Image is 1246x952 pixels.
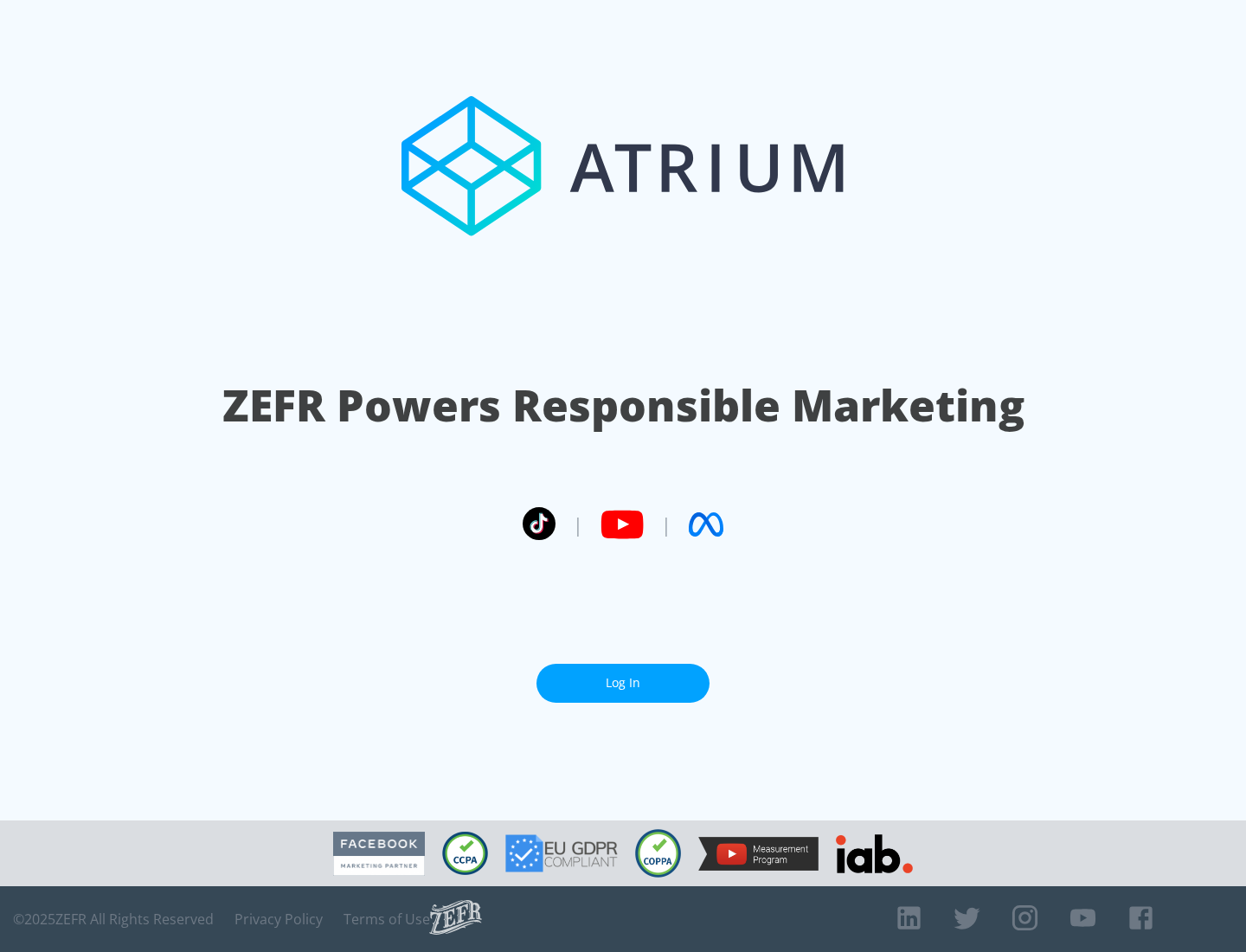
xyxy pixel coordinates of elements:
img: GDPR Compliant [505,834,618,872]
a: Privacy Policy [234,910,323,928]
span: | [661,511,671,537]
img: IAB [836,834,913,873]
img: YouTube Measurement Program [698,837,819,871]
img: COPPA Compliant [635,829,681,878]
span: | [573,511,583,537]
img: Facebook Marketing Partner [333,832,425,876]
h1: ZEFR Powers Responsible Marketing [222,376,1024,435]
span: © 2025 ZEFR All Rights Reserved [13,910,214,928]
a: Log In [536,664,710,703]
img: CCPA Compliant [442,832,488,875]
a: Terms of Use [344,910,430,928]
